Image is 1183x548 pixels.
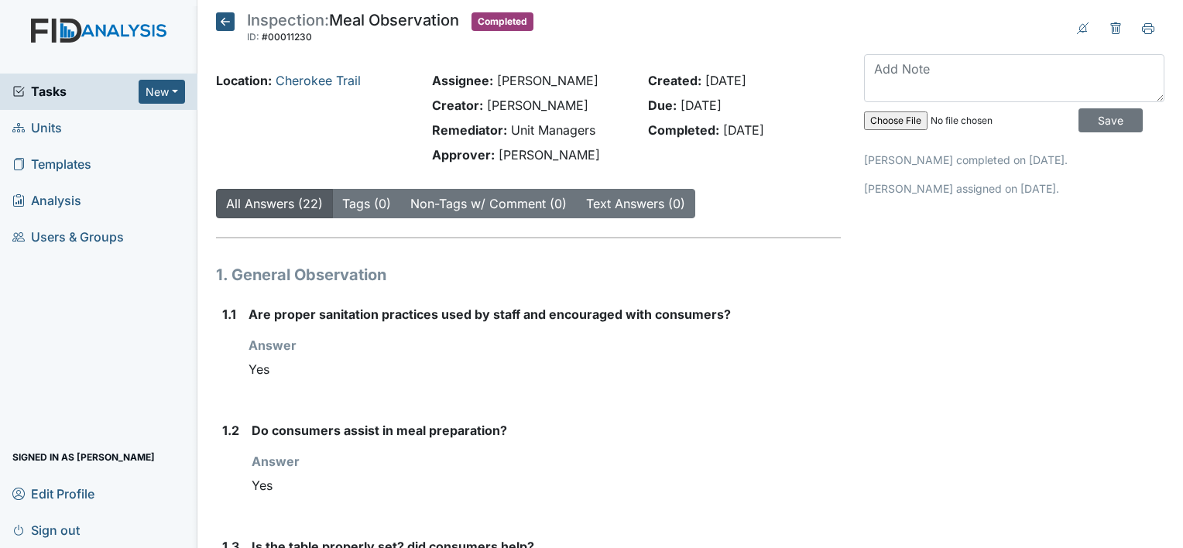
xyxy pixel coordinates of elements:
strong: Answer [252,454,300,469]
strong: Completed: [648,122,719,138]
strong: Answer [249,337,297,353]
span: Units [12,116,62,140]
span: Edit Profile [12,481,94,505]
span: Signed in as [PERSON_NAME] [12,445,155,469]
label: Are proper sanitation practices used by staff and encouraged with consumers? [249,305,731,324]
span: [DATE] [723,122,764,138]
span: Templates [12,152,91,176]
label: 1.1 [222,305,236,324]
input: Save [1078,108,1143,132]
label: 1.2 [222,421,239,440]
span: Unit Managers [511,122,595,138]
strong: Remediator: [432,122,507,138]
span: [DATE] [681,98,722,113]
span: Sign out [12,518,80,542]
div: Yes [252,471,841,500]
span: Completed [471,12,533,31]
strong: Assignee: [432,73,493,88]
a: Text Answers (0) [586,196,685,211]
strong: Location: [216,73,272,88]
span: Analysis [12,189,81,213]
span: #00011230 [262,31,312,43]
p: [PERSON_NAME] completed on [DATE]. [864,152,1164,168]
span: [DATE] [705,73,746,88]
button: Tags (0) [332,189,401,218]
a: Non-Tags w/ Comment (0) [410,196,567,211]
strong: Approver: [432,147,495,163]
a: Cherokee Trail [276,73,361,88]
span: [PERSON_NAME] [497,73,598,88]
button: Text Answers (0) [576,189,695,218]
strong: Creator: [432,98,483,113]
strong: Created: [648,73,701,88]
a: All Answers (22) [226,196,323,211]
div: Meal Observation [247,12,459,46]
button: Non-Tags w/ Comment (0) [400,189,577,218]
span: [PERSON_NAME] [487,98,588,113]
p: [PERSON_NAME] assigned on [DATE]. [864,180,1164,197]
strong: Due: [648,98,677,113]
span: Users & Groups [12,225,124,249]
span: [PERSON_NAME] [499,147,600,163]
a: Tasks [12,82,139,101]
label: Do consumers assist in meal preparation? [252,421,507,440]
span: Inspection: [247,11,329,29]
span: ID: [247,31,259,43]
button: New [139,80,185,104]
div: Yes [249,354,841,384]
button: All Answers (22) [216,189,333,218]
h1: 1. General Observation [216,263,841,286]
a: Tags (0) [342,196,391,211]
